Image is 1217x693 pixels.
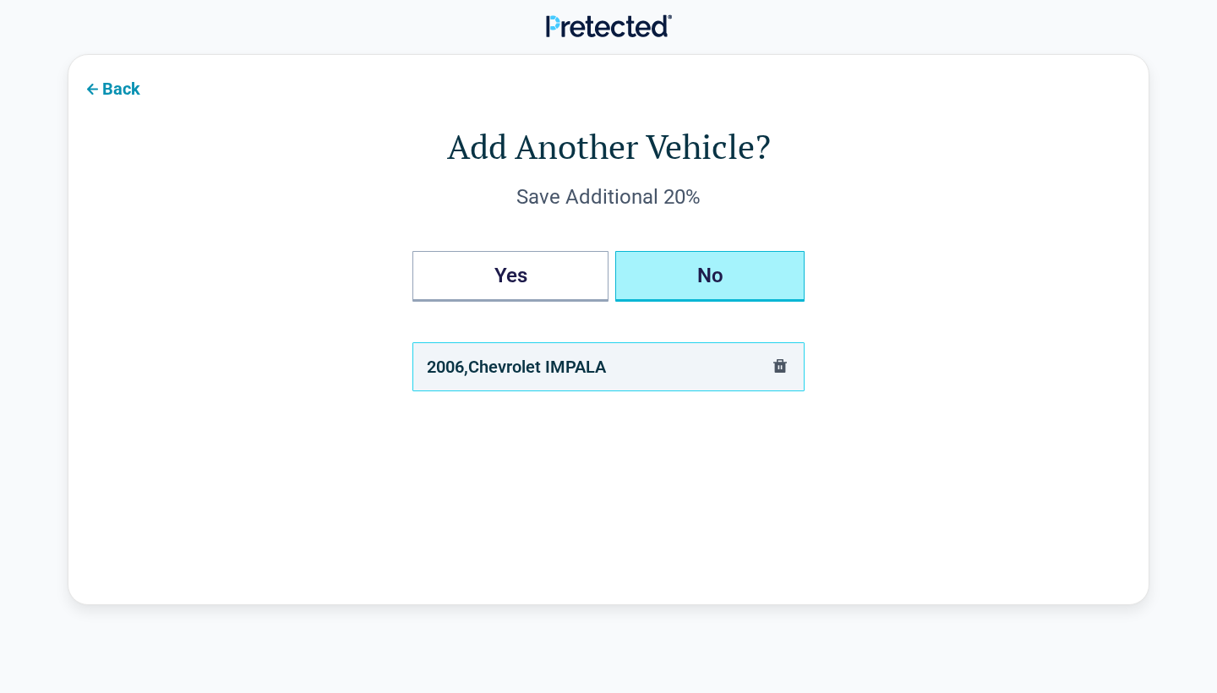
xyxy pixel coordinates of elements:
button: delete [770,356,790,379]
h1: Add Another Vehicle? [136,123,1081,170]
div: 2006 , Chevrolet IMPALA [427,353,606,380]
div: Add Another Vehicles? [412,251,805,302]
div: Save Additional 20% [136,183,1081,210]
button: No [615,251,805,302]
button: Back [68,68,154,106]
button: Yes [412,251,608,302]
